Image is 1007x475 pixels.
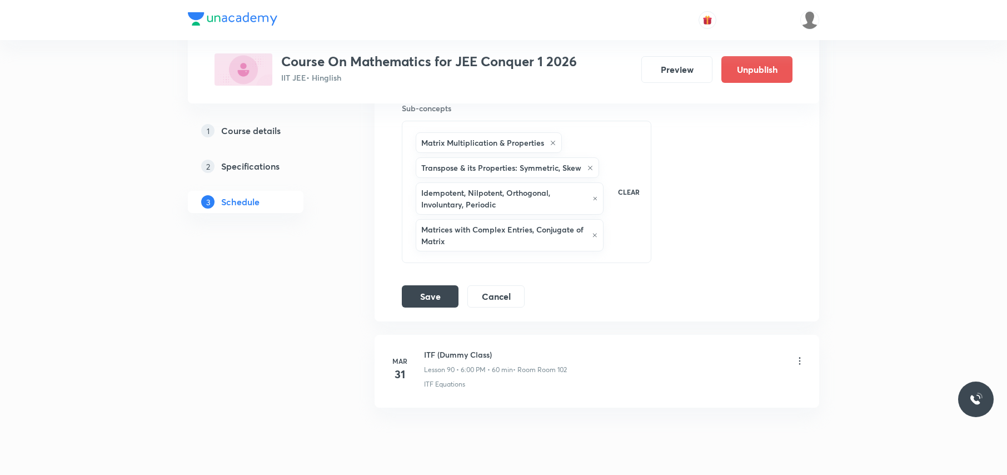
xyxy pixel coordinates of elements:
h5: Specifications [221,160,280,173]
a: 2Specifications [188,155,339,177]
h6: Transpose & its Properties: Symmetric, Skew [421,162,581,174]
img: avatar [702,15,712,25]
img: ED7D06C4-BF14-430C-93AE-674BFBE97290_plus.png [215,53,272,86]
h6: Sub-concepts [402,102,651,114]
img: Company Logo [188,12,277,26]
button: Preview [641,56,712,83]
p: 2 [201,160,215,173]
p: Lesson 90 • 6:00 PM • 60 min [424,365,513,375]
h6: Matrix Multiplication & Properties [421,137,544,149]
a: 1Course details [188,120,339,142]
h6: Mar [388,356,411,366]
p: 3 [201,195,215,209]
img: Shubham K Singh [800,11,819,29]
p: 1 [201,124,215,137]
p: • Room Room 102 [513,365,567,375]
h6: ITF (Dummy Class) [424,349,567,360]
h3: Course On Mathematics for JEE Conquer 1 2026 [281,53,577,70]
h5: Course details [221,124,281,137]
img: ttu [969,393,983,406]
h6: Matrices with Complex Entries, Conjugate of Matrix [421,224,586,247]
p: IIT JEE • Hinglish [281,72,577,83]
h6: Idempotent, Nilpotent, Orthogonal, Involuntary, Periodic [421,187,587,210]
button: Unpublish [721,56,792,83]
button: Save [402,285,458,308]
button: avatar [699,11,716,29]
button: Cancel [467,285,525,308]
a: Company Logo [188,12,277,28]
p: ITF Equations [424,379,465,389]
h4: 31 [388,366,411,383]
h5: Schedule [221,195,260,209]
p: CLEAR [618,187,640,197]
